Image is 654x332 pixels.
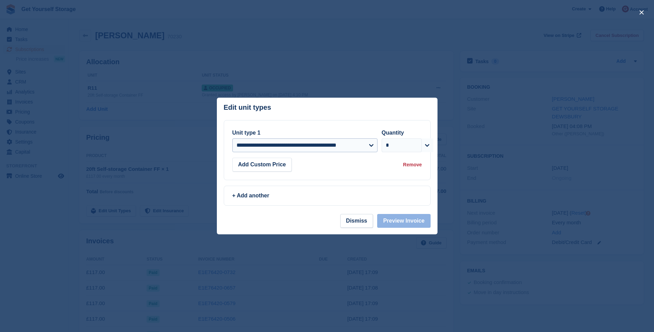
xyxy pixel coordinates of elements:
button: Preview Invoice [377,214,430,228]
div: Remove [403,161,422,168]
button: Add Custom Price [232,158,292,172]
a: + Add another [224,186,431,206]
label: Unit type 1 [232,130,261,136]
div: + Add another [232,192,422,200]
p: Edit unit types [224,104,271,111]
button: Dismiss [340,214,373,228]
label: Quantity [382,130,404,136]
button: close [636,7,647,18]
